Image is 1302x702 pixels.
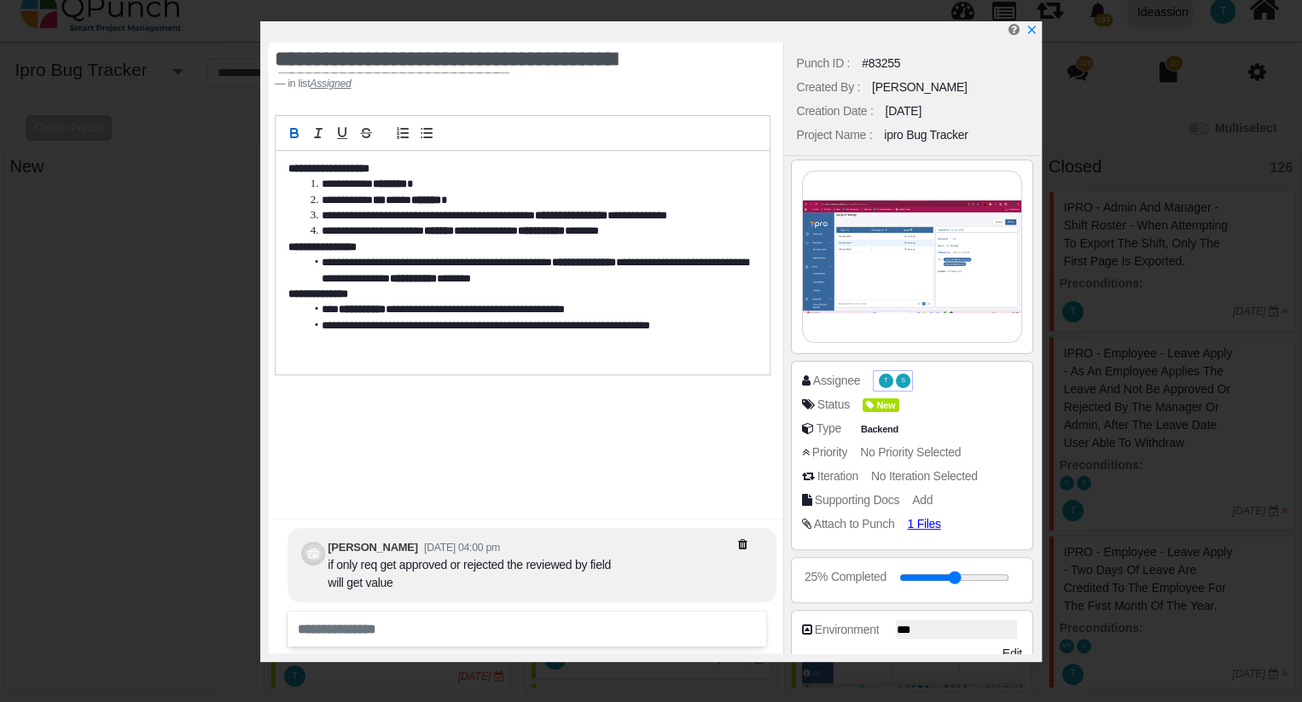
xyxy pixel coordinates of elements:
[907,517,940,531] span: 1 Files
[310,78,351,90] cite: Source Title
[1026,23,1038,37] a: x
[1008,23,1020,36] i: Edit Punch
[896,374,910,388] span: Selvarani
[902,378,905,384] span: S
[857,422,903,437] span: Backend
[812,444,847,461] div: Priority
[872,78,968,96] div: [PERSON_NAME]
[797,102,874,120] div: Creation Date :
[884,126,968,144] div: ipro Bug Tracker
[797,78,860,96] div: Created By :
[813,372,860,390] div: Assignee
[815,491,899,509] div: Supporting Docs
[862,55,900,73] div: #83255
[884,378,887,384] span: T
[814,515,895,533] div: Attach to Punch
[797,55,851,73] div: Punch ID :
[424,542,500,554] small: [DATE] 04:00 pm
[871,469,978,483] span: No Iteration Selected
[328,556,626,592] div: if only req get approved or rejected the reviewed by field will get value
[860,445,961,459] span: No Priority Selected
[863,398,899,413] span: New
[817,420,841,438] div: Type
[886,102,921,120] div: [DATE]
[863,396,899,414] span: <div><span class="badge badge-secondary" style="background-color: #A4DD00"> <i class="fa fa-tag p...
[879,374,893,388] span: Thalha
[310,78,351,90] u: Assigned
[815,621,880,639] div: Environment
[328,541,417,554] b: [PERSON_NAME]
[912,493,933,507] span: Add
[817,396,850,414] div: Status
[275,76,683,91] footer: in list
[1003,647,1022,660] span: Edit
[817,467,858,485] div: Iteration
[797,126,873,144] div: Project Name :
[1026,24,1038,36] svg: x
[805,568,886,586] div: 25% Completed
